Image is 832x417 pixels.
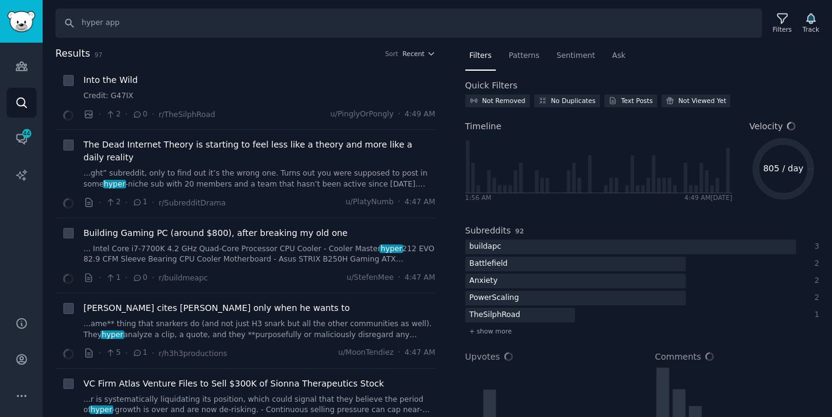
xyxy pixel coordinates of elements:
[105,197,121,208] span: 2
[100,330,124,339] span: hyper
[132,197,147,208] span: 1
[83,394,435,416] a: ...r is systematically liquidating its position, which could signal that they believe the period ...
[809,258,820,269] div: 2
[158,274,208,282] span: r/buildmeapc
[83,244,435,265] a: ... Intel Core i7-7700K 4.2 GHz Quad-Core Processor CPU Cooler - Cooler Masterhyper212 EVO 82.9 C...
[158,349,227,358] span: r/h3h3productions
[465,291,523,306] div: PowerScaling
[385,49,398,58] div: Sort
[103,180,127,188] span: hyper
[398,273,400,283] span: ·
[338,347,393,358] span: u/MoonTendiez
[132,273,147,283] span: 0
[465,120,502,133] span: Timeline
[398,347,400,358] span: ·
[404,197,435,208] span: 4:47 AM
[679,96,727,105] div: Not Viewed Yet
[83,319,435,340] a: ...ame** thing that snarkers do (and not just H3 snark but all the other communities as well). Th...
[132,347,147,358] span: 1
[465,240,506,255] div: buildapc
[83,302,350,315] a: [PERSON_NAME] cites [PERSON_NAME] only when he wants to
[482,96,526,105] div: Not Removed
[99,196,101,209] span: ·
[132,109,147,120] span: 0
[125,347,127,360] span: ·
[465,193,492,202] div: 1:56 AM
[330,109,393,120] span: u/PinglyOrPongly
[345,197,393,208] span: u/PlatyNumb
[379,244,403,253] span: hyper
[83,74,138,87] a: Into the Wild
[551,96,596,105] div: No Duplicates
[809,310,820,321] div: 1
[99,108,101,121] span: ·
[94,51,102,59] span: 97
[809,241,820,252] div: 3
[398,197,400,208] span: ·
[55,46,90,62] span: Results
[347,273,393,283] span: u/StefenMee
[83,227,348,240] a: Building Gaming PC (around $800), after breaking my old one
[125,196,127,209] span: ·
[158,110,215,119] span: r/TheSilphRoad
[403,49,435,58] button: Recent
[125,108,127,121] span: ·
[83,377,384,390] a: VC Firm Atlas Venture Files to Sell $300K of Sionna Therapeutics Stock
[799,10,823,36] button: Track
[152,108,154,121] span: ·
[809,276,820,287] div: 2
[105,109,121,120] span: 2
[612,51,626,62] span: Ask
[621,96,653,105] div: Text Posts
[152,347,154,360] span: ·
[99,347,101,360] span: ·
[99,271,101,284] span: ·
[83,91,435,102] a: Credit: G47IX
[55,9,762,38] input: Search Keyword
[803,25,819,34] div: Track
[557,51,595,62] span: Sentiment
[90,405,113,414] span: hyper
[685,193,733,202] div: 4:49 AM [DATE]
[470,327,512,335] span: + show more
[398,109,400,120] span: ·
[465,274,502,289] div: Anxiety
[83,168,435,190] a: ...ght” subreddit, only to find out it’s the wrong one. Turns out you were supposed to post in so...
[470,51,492,62] span: Filters
[509,51,539,62] span: Patterns
[749,120,783,133] span: Velocity
[404,347,435,358] span: 4:47 AM
[152,196,154,209] span: ·
[105,273,121,283] span: 1
[403,49,425,58] span: Recent
[152,271,154,284] span: ·
[158,199,225,207] span: r/SubredditDrama
[465,224,511,237] h2: Subreddits
[83,138,435,164] a: The Dead Internet Theory is starting to feel less like a theory and more like a daily reality
[809,293,820,304] div: 2
[21,129,32,138] span: 44
[773,25,792,34] div: Filters
[404,109,435,120] span: 4:49 AM
[763,163,803,173] text: 805 / day
[404,273,435,283] span: 4:47 AM
[105,347,121,358] span: 5
[465,308,525,323] div: TheSilphRoad
[465,257,512,272] div: Battlefield
[125,271,127,284] span: ·
[515,227,524,235] span: 92
[7,124,37,154] a: 44
[7,11,35,32] img: GummySearch logo
[465,79,518,92] h2: Quick Filters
